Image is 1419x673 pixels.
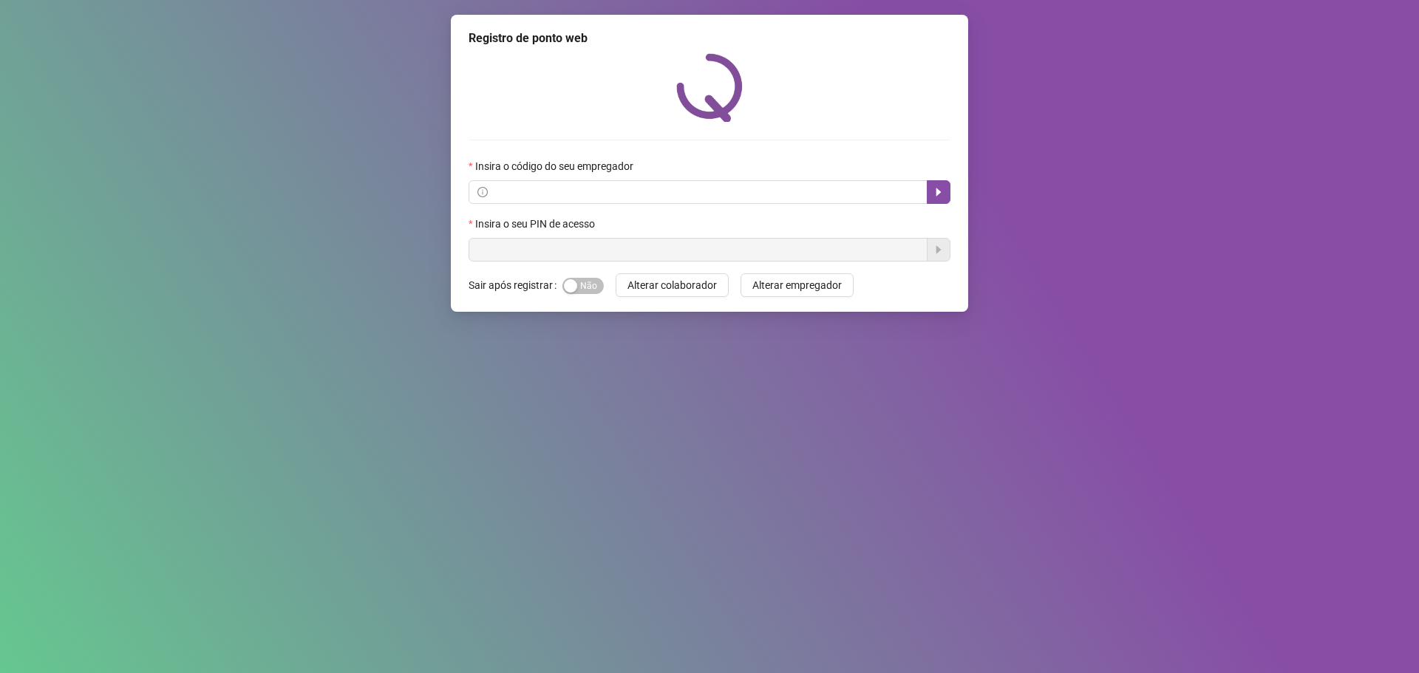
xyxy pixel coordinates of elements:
[741,273,854,297] button: Alterar empregador
[469,30,950,47] div: Registro de ponto web
[469,273,562,297] label: Sair após registrar
[477,187,488,197] span: info-circle
[616,273,729,297] button: Alterar colaborador
[627,277,717,293] span: Alterar colaborador
[676,53,743,122] img: QRPoint
[469,216,605,232] label: Insira o seu PIN de acesso
[933,186,945,198] span: caret-right
[469,158,643,174] label: Insira o código do seu empregador
[752,277,842,293] span: Alterar empregador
